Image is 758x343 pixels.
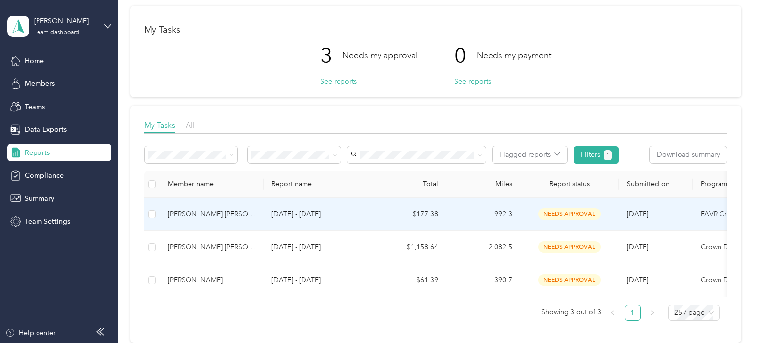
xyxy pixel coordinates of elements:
[446,264,520,297] td: 390.7
[25,124,67,135] span: Data Exports
[610,310,616,316] span: left
[619,171,693,198] th: Submitted on
[627,243,648,251] span: [DATE]
[627,210,648,218] span: [DATE]
[320,76,357,87] button: See reports
[264,171,372,198] th: Report name
[168,275,256,286] div: [PERSON_NAME]
[627,276,648,284] span: [DATE]
[674,305,714,320] span: 25 / page
[186,120,195,130] span: All
[455,76,491,87] button: See reports
[168,209,256,220] div: [PERSON_NAME] [PERSON_NAME]
[144,120,175,130] span: My Tasks
[25,148,50,158] span: Reports
[144,25,727,35] h1: My Tasks
[604,150,612,160] button: 1
[446,231,520,264] td: 2,082.5
[25,170,64,181] span: Compliance
[454,180,512,188] div: Miles
[625,305,641,321] li: 1
[538,241,601,253] span: needs approval
[271,242,364,253] p: [DATE] - [DATE]
[703,288,758,343] iframe: Everlance-gr Chat Button Frame
[25,193,54,204] span: Summary
[372,231,446,264] td: $1,158.64
[25,78,55,89] span: Members
[644,305,660,321] li: Next Page
[168,180,256,188] div: Member name
[271,209,364,220] p: [DATE] - [DATE]
[380,180,438,188] div: Total
[25,102,45,112] span: Teams
[650,146,727,163] button: Download summary
[493,146,567,163] button: Flagged reports
[605,305,621,321] button: left
[541,305,601,320] span: Showing 3 out of 3
[538,208,601,220] span: needs approval
[644,305,660,321] button: right
[5,328,56,338] button: Help center
[168,242,256,253] div: [PERSON_NAME] [PERSON_NAME]. [PERSON_NAME]
[25,56,44,66] span: Home
[625,305,640,320] a: 1
[25,216,70,227] span: Team Settings
[477,49,551,62] p: Needs my payment
[160,171,264,198] th: Member name
[606,151,609,160] span: 1
[372,198,446,231] td: $177.38
[574,146,619,164] button: Filters1
[668,305,720,321] div: Page Size
[455,35,477,76] p: 0
[605,305,621,321] li: Previous Page
[446,198,520,231] td: 992.3
[372,264,446,297] td: $61.39
[271,275,364,286] p: [DATE] - [DATE]
[538,274,601,286] span: needs approval
[320,35,342,76] p: 3
[649,310,655,316] span: right
[342,49,417,62] p: Needs my approval
[34,16,96,26] div: [PERSON_NAME]
[34,30,79,36] div: Team dashboard
[528,180,611,188] span: Report status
